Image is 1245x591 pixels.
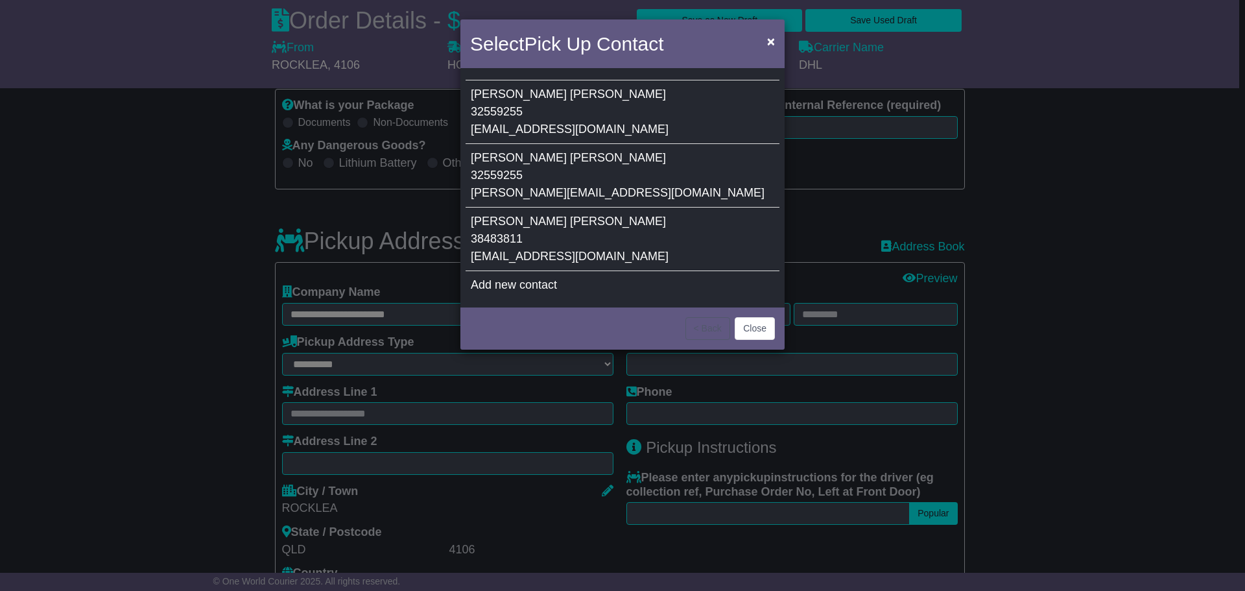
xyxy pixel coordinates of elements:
span: 32559255 [471,169,523,182]
span: Add new contact [471,278,557,291]
span: [PERSON_NAME] [471,88,567,101]
span: 32559255 [471,105,523,118]
span: [PERSON_NAME][EMAIL_ADDRESS][DOMAIN_NAME] [471,186,765,199]
h4: Select [470,29,663,58]
span: Pick Up [524,33,591,54]
span: [PERSON_NAME] [471,151,567,164]
span: [PERSON_NAME] [471,215,567,228]
span: [PERSON_NAME] [570,88,666,101]
span: [EMAIL_ADDRESS][DOMAIN_NAME] [471,250,669,263]
span: 38483811 [471,232,523,245]
span: × [767,34,775,49]
button: Close [761,28,781,54]
span: [EMAIL_ADDRESS][DOMAIN_NAME] [471,123,669,136]
span: Contact [597,33,663,54]
button: Close [735,317,775,340]
button: < Back [685,317,730,340]
span: [PERSON_NAME] [570,151,666,164]
span: [PERSON_NAME] [570,215,666,228]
